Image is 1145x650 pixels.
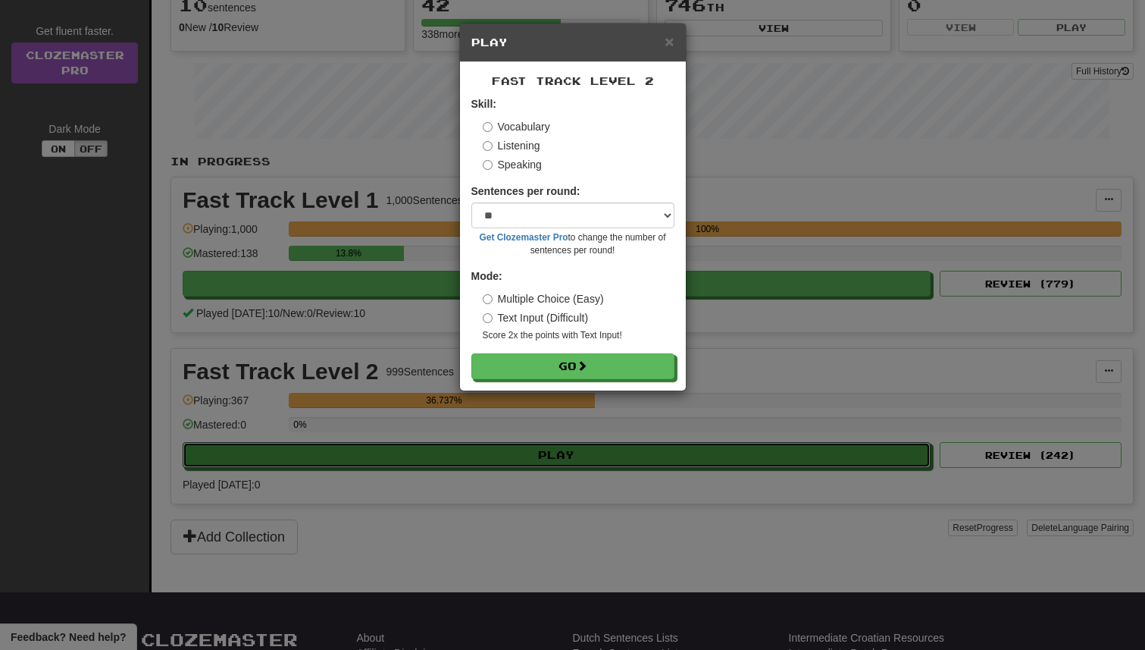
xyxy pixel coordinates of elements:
[483,310,589,325] label: Text Input (Difficult)
[483,294,493,304] input: Multiple Choice (Easy)
[471,35,674,50] h5: Play
[665,33,674,50] span: ×
[483,329,674,342] small: Score 2x the points with Text Input !
[480,232,568,243] a: Get Clozemaster Pro
[483,138,540,153] label: Listening
[483,313,493,323] input: Text Input (Difficult)
[483,122,493,132] input: Vocabulary
[471,270,502,282] strong: Mode:
[483,119,550,134] label: Vocabulary
[471,231,674,257] small: to change the number of sentences per round!
[471,353,674,379] button: Go
[665,33,674,49] button: Close
[483,291,604,306] label: Multiple Choice (Easy)
[483,160,493,170] input: Speaking
[471,98,496,110] strong: Skill:
[483,157,542,172] label: Speaking
[492,74,654,87] span: Fast Track Level 2
[471,184,580,199] label: Sentences per round:
[483,141,493,151] input: Listening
